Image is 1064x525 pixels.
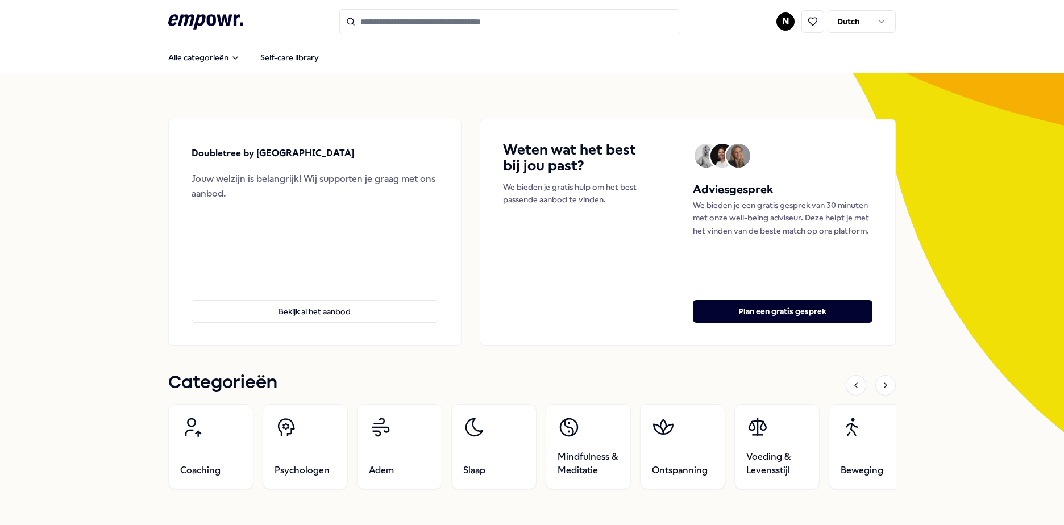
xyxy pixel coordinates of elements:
[168,404,253,489] a: Coaching
[776,13,795,31] button: N
[558,450,619,477] span: Mindfulness & Meditatie
[652,464,708,477] span: Ontspanning
[503,181,647,206] p: We bieden je gratis hulp om het best passende aanbod te vinden.
[693,199,872,237] p: We bieden je een gratis gesprek van 30 minuten met onze well-being adviseur. Deze helpt je met he...
[841,464,883,477] span: Beweging
[734,404,820,489] a: Voeding & Levensstijl
[693,300,872,323] button: Plan een gratis gesprek
[369,464,394,477] span: Adem
[829,404,914,489] a: Beweging
[168,369,277,397] h1: Categorieën
[695,144,718,168] img: Avatar
[180,464,221,477] span: Coaching
[451,404,537,489] a: Slaap
[746,450,808,477] span: Voeding & Levensstijl
[159,46,249,69] button: Alle categorieën
[546,404,631,489] a: Mindfulness & Meditatie
[192,282,438,323] a: Bekijk al het aanbod
[463,464,485,477] span: Slaap
[710,144,734,168] img: Avatar
[192,172,438,201] div: Jouw welzijn is belangrijk! Wij supporten je graag met ons aanbod.
[251,46,328,69] a: Self-care library
[339,9,680,34] input: Search for products, categories or subcategories
[640,404,725,489] a: Ontspanning
[263,404,348,489] a: Psychologen
[192,300,438,323] button: Bekijk al het aanbod
[503,142,647,174] h4: Weten wat het best bij jou past?
[693,181,872,199] h5: Adviesgesprek
[192,146,355,161] p: Doubletree by [GEOGRAPHIC_DATA]
[357,404,442,489] a: Adem
[726,144,750,168] img: Avatar
[275,464,330,477] span: Psychologen
[159,46,328,69] nav: Main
